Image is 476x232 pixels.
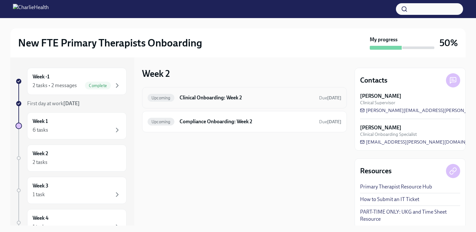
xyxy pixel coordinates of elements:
[85,83,111,88] span: Complete
[33,126,48,134] div: 6 tasks
[180,94,314,101] h6: Clinical Onboarding: Week 2
[33,73,49,80] h6: Week -1
[33,215,48,222] h6: Week 4
[13,4,49,14] img: CharlieHealth
[360,131,417,137] span: Clinical Onboarding Specialist
[360,76,388,85] h4: Contacts
[16,100,127,107] a: First day at work[DATE]
[33,191,45,198] div: 1 task
[440,37,458,49] h3: 50%
[18,36,202,49] h2: New FTE Primary Therapists Onboarding
[360,100,395,106] span: Clinical Supervisor
[63,100,80,106] strong: [DATE]
[360,183,432,190] a: Primary Therapist Resource Hub
[370,36,398,43] strong: My progress
[33,182,48,189] h6: Week 3
[16,68,127,95] a: Week -12 tasks • 2 messagesComplete
[16,177,127,204] a: Week 31 task
[360,208,460,223] a: PART-TIME ONLY: UKG and Time Sheet Resource
[319,95,341,101] span: Due
[360,166,392,176] h4: Resources
[360,196,419,203] a: How to Submit an IT Ticket
[360,124,401,131] strong: [PERSON_NAME]
[142,68,170,79] h3: Week 2
[148,96,174,100] span: Upcoming
[27,100,80,106] span: First day at work
[327,95,341,101] strong: [DATE]
[319,119,341,125] span: August 30th, 2025 10:00
[16,145,127,172] a: Week 22 tasks
[180,118,314,125] h6: Compliance Onboarding: Week 2
[33,223,45,230] div: 1 task
[33,118,48,125] h6: Week 1
[327,119,341,125] strong: [DATE]
[33,82,77,89] div: 2 tasks • 2 messages
[148,116,341,127] a: UpcomingCompliance Onboarding: Week 2Due[DATE]
[33,159,47,166] div: 2 tasks
[33,150,48,157] h6: Week 2
[319,95,341,101] span: August 30th, 2025 10:00
[148,119,174,124] span: Upcoming
[319,119,341,125] span: Due
[148,93,341,103] a: UpcomingClinical Onboarding: Week 2Due[DATE]
[360,93,401,100] strong: [PERSON_NAME]
[16,112,127,139] a: Week 16 tasks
